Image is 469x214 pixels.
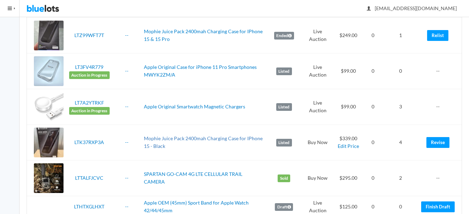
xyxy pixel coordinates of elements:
span: Auction in Progress [69,71,110,79]
a: Relist [427,30,448,41]
td: $99.00 [333,89,364,124]
td: 0 [364,160,382,196]
a: -- [125,175,129,181]
td: 0 [364,53,382,89]
td: $339.00 [333,124,364,160]
a: -- [125,139,129,145]
td: 0 [382,53,418,89]
a: SPARTAN GO-CAM 4G LTE CELLULAR TRAIL CAMERA [144,171,242,185]
a: LTTALFJCVC [75,175,103,181]
td: 0 [364,89,382,124]
label: Listed [276,103,292,111]
td: -- [418,89,462,124]
a: Apple Original Smartwatch Magnetic Chargers [144,104,245,109]
a: Apple OEM (45mm) Sport Band for Apple Watch 42/44/45mm [144,200,249,214]
a: Finish Draft [421,201,455,212]
td: Buy Now [302,124,333,160]
a: LTK37RXP3A [74,139,104,145]
a: LT7A2YTRKF [75,100,104,106]
label: Listed [276,139,292,147]
td: $249.00 [333,17,364,53]
td: $295.00 [333,160,364,196]
label: Listed [276,67,292,75]
label: Ended [274,32,294,40]
label: Sold [278,174,290,182]
a: Apple Original Case for iPhone 11 Pro Smartphones MWYK2ZM/A [144,64,257,78]
a: Revise [426,137,449,148]
td: 0 [364,17,382,53]
a: Mophie Juice Pack 2400mah Charging Case for IPhone 15 & 15 Pro [144,28,263,42]
td: 0 [364,124,382,160]
a: -- [125,68,129,74]
td: 4 [382,124,418,160]
label: Draft [275,203,293,211]
a: LTZ99WFT7T [74,32,104,38]
a: Mophie Juice Pack 2400mah Charging Case for IPhone 15 - Black [144,135,263,149]
td: $99.00 [333,53,364,89]
td: Live Auction [302,53,333,89]
a: LTHTXGLHXT [74,204,104,209]
td: 3 [382,89,418,124]
a: Edit Price [338,143,359,149]
ion-icon: person [365,6,372,12]
td: Buy Now [302,160,333,196]
td: 1 [382,17,418,53]
a: -- [125,32,129,38]
a: -- [125,204,129,209]
td: -- [418,160,462,196]
td: Live Auction [302,89,333,124]
span: Auction in Progress [69,107,110,115]
td: 2 [382,160,418,196]
span: [EMAIL_ADDRESS][DOMAIN_NAME] [367,5,457,11]
a: LT3FV4R779 [75,64,103,70]
a: -- [125,104,129,109]
td: -- [418,53,462,89]
td: Live Auction [302,17,333,53]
